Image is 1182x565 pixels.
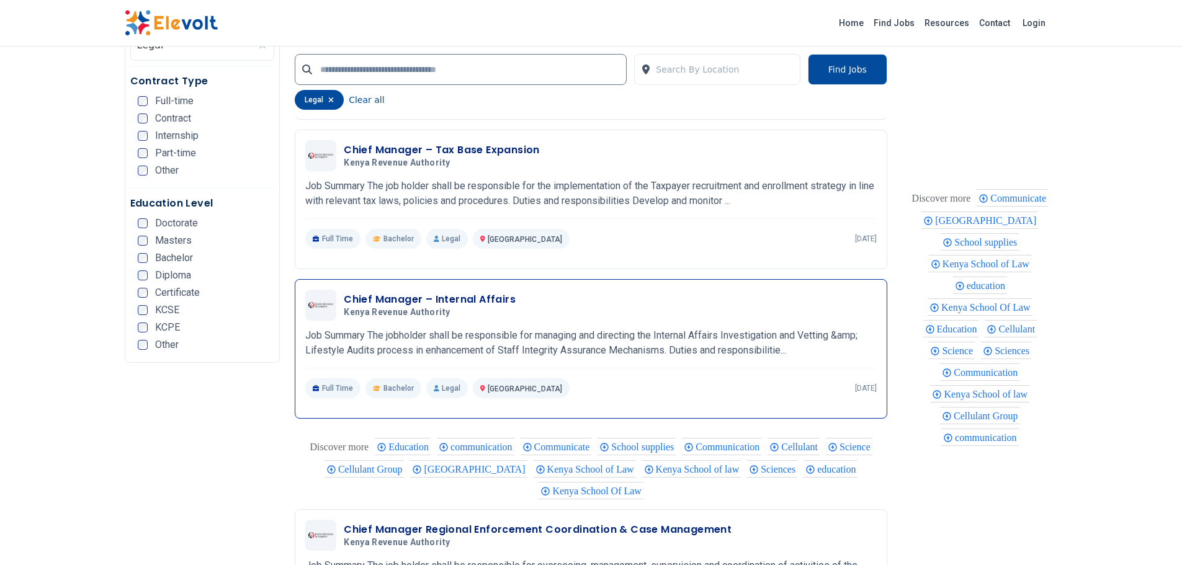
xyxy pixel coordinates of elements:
[155,323,180,332] span: KCPE
[921,211,1038,229] div: Nairobi
[305,378,360,398] p: Full Time
[383,383,414,393] span: Bachelor
[552,486,645,496] span: Kenya School Of Law
[130,74,275,89] h5: Contract Type
[138,253,148,263] input: Bachelor
[1015,11,1053,35] a: Login
[941,429,1019,446] div: communication
[305,229,360,249] p: Full Time
[781,442,822,452] span: Cellulant
[656,464,743,474] span: Kenya School of law
[155,288,200,298] span: Certificate
[138,236,148,246] input: Masters
[768,438,820,455] div: Cellulant
[539,482,643,499] div: Kenya School Of Law
[138,340,148,350] input: Other
[155,166,179,176] span: Other
[344,158,450,169] span: Kenya Revenue Authority
[349,90,384,110] button: Clear all
[954,367,1021,378] span: Communication
[155,148,196,158] span: Part-time
[1120,505,1182,565] iframe: Chat Widget
[955,432,1021,443] span: communication
[839,442,874,452] span: Science
[155,305,179,315] span: KCSE
[935,215,1040,226] span: [GEOGRAPHIC_DATA]
[308,153,333,159] img: Kenya Revenue Authority
[937,324,981,334] span: Education
[998,324,1039,334] span: Cellulant
[308,302,333,308] img: Kenya Revenue Authority
[923,320,979,337] div: Education
[682,438,761,455] div: Communication
[940,407,1020,424] div: Cellulant Group
[155,270,191,280] span: Diploma
[942,345,977,356] span: Science
[941,233,1019,251] div: School supplies
[920,13,974,33] a: Resources
[138,218,148,228] input: Doctorate
[940,363,1019,381] div: Communication
[488,385,562,393] span: [GEOGRAPHIC_DATA]
[747,460,797,478] div: Sciences
[310,438,369,456] div: These are topics related to the article that might interest you
[942,259,1033,269] span: Kenya School of Law
[696,442,763,452] span: Communication
[138,131,148,141] input: Internship
[953,277,1007,294] div: education
[138,96,148,106] input: Full-time
[808,54,887,85] button: Find Jobs
[375,438,431,455] div: Education
[534,442,594,452] span: Communicate
[817,464,859,474] span: education
[338,464,406,474] span: Cellulant Group
[855,383,877,393] p: [DATE]
[826,438,872,455] div: Science
[990,193,1050,203] span: Communicate
[155,253,193,263] span: Bachelor
[941,302,1034,313] span: Kenya School Of Law
[450,442,516,452] span: communication
[125,10,218,36] img: Elevolt
[488,235,562,244] span: [GEOGRAPHIC_DATA]
[985,320,1037,337] div: Cellulant
[598,438,676,455] div: School supplies
[869,13,920,33] a: Find Jobs
[138,166,148,176] input: Other
[138,113,148,123] input: Contract
[954,237,1021,247] span: School supplies
[388,442,432,452] span: Education
[930,385,1029,403] div: Kenya School of law
[138,148,148,158] input: Part-time
[995,345,1033,356] span: Sciences
[308,532,333,538] img: Kenya Revenue Authority
[383,234,414,244] span: Bachelor
[155,96,194,106] span: Full-time
[344,307,450,318] span: Kenya Revenue Authority
[954,411,1022,421] span: Cellulant Group
[155,340,179,350] span: Other
[928,342,975,359] div: Science
[534,460,636,478] div: Kenya School of Law
[305,328,877,358] p: Job Summary The jobholder shall be responsible for managing and directing the Internal Affairs In...
[611,442,678,452] span: School supplies
[928,298,1032,316] div: Kenya School Of Law
[138,305,148,315] input: KCSE
[155,236,192,246] span: Masters
[424,464,529,474] span: [GEOGRAPHIC_DATA]
[834,13,869,33] a: Home
[155,131,199,141] span: Internship
[305,179,877,208] p: Job Summary The job holder shall be responsible for the implementation of the Taxpayer recruitmen...
[344,537,450,548] span: Kenya Revenue Authority
[642,460,741,478] div: Kenya School of law
[929,255,1031,272] div: Kenya School of Law
[155,113,191,123] span: Contract
[967,280,1009,291] span: education
[138,288,148,298] input: Certificate
[944,389,1031,399] span: Kenya School of law
[547,464,638,474] span: Kenya School of Law
[426,378,468,398] p: Legal
[344,522,732,537] h3: Chief Manager Regional Enforcement Coordination & Case Management
[344,143,540,158] h3: Chief Manager – Tax Base Expansion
